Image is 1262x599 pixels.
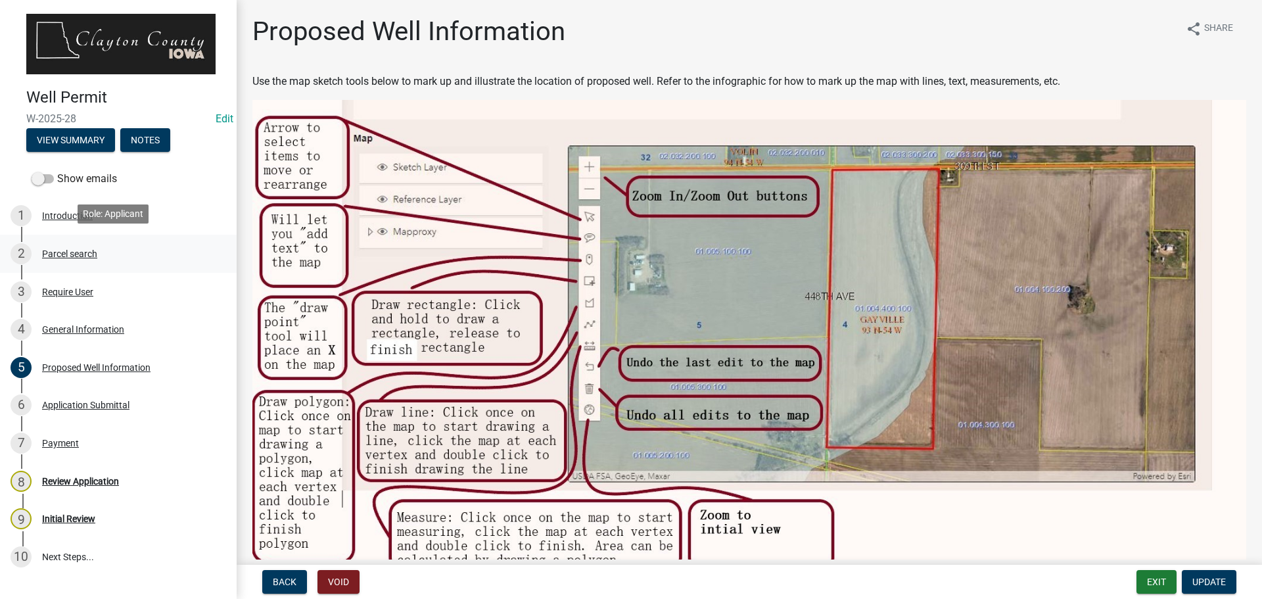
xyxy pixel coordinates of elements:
wm-modal-confirm: Edit Application Number [216,112,233,125]
span: Back [273,577,296,587]
div: Review Application [42,477,119,486]
span: W-2025-28 [26,112,210,125]
p: Use the map sketch tools below to mark up and illustrate the location of proposed well. Refer to ... [252,74,1246,89]
div: 7 [11,433,32,454]
wm-modal-confirm: Summary [26,135,115,146]
div: Role: Applicant [78,204,149,224]
button: View Summary [26,128,115,152]
wm-modal-confirm: Notes [120,135,170,146]
h1: Proposed Well Information [252,16,565,47]
div: Initial Review [42,514,95,523]
button: Update [1182,570,1236,594]
div: General Information [42,325,124,334]
button: Void [317,570,360,594]
button: Notes [120,128,170,152]
div: Introduction [42,211,93,220]
h4: Well Permit [26,88,226,107]
span: Update [1192,577,1226,587]
div: 4 [11,319,32,340]
div: 2 [11,243,32,264]
div: Payment [42,439,79,448]
button: Back [262,570,307,594]
div: Proposed Well Information [42,363,151,372]
div: 5 [11,357,32,378]
a: Edit [216,112,233,125]
div: 3 [11,281,32,302]
div: 1 [11,205,32,226]
div: Application Submittal [42,400,129,410]
button: shareShare [1175,16,1244,41]
label: Show emails [32,171,117,187]
div: 6 [11,395,32,416]
div: 10 [11,546,32,567]
div: 8 [11,471,32,492]
div: Require User [42,287,93,297]
div: Parcel search [42,249,97,258]
button: Exit [1136,570,1177,594]
img: Map_Sketch_Tools_9b3b2026-abc6-43c3-a0da-78cb6143ad16.jpg [252,100,1246,577]
span: Share [1204,21,1233,37]
div: 9 [11,508,32,529]
i: share [1186,21,1202,37]
img: Clayton County, Iowa [26,14,216,74]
